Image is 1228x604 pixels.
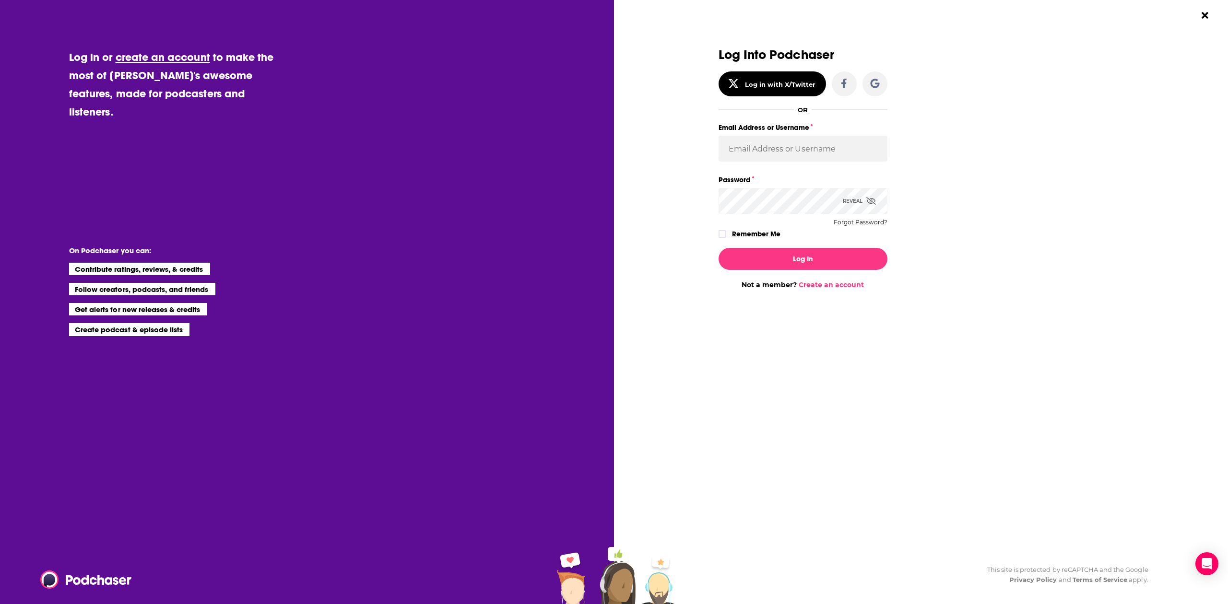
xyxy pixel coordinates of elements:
[798,106,808,114] div: OR
[1073,576,1128,583] a: Terms of Service
[719,174,887,186] label: Password
[719,280,887,289] div: Not a member?
[719,248,887,270] button: Log In
[719,121,887,134] label: Email Address or Username
[69,246,261,255] li: On Podchaser you can:
[719,136,887,162] input: Email Address or Username
[69,303,207,315] li: Get alerts for new releases & credits
[69,323,189,336] li: Create podcast & episode lists
[1196,6,1214,24] button: Close Button
[40,570,132,589] img: Podchaser - Follow, Share and Rate Podcasts
[745,81,815,88] div: Log in with X/Twitter
[719,48,887,62] h3: Log Into Podchaser
[1009,576,1057,583] a: Privacy Policy
[40,570,125,589] a: Podchaser - Follow, Share and Rate Podcasts
[980,565,1148,585] div: This site is protected by reCAPTCHA and the Google and apply.
[116,50,210,64] a: create an account
[799,280,864,289] a: Create an account
[843,188,876,214] div: Reveal
[719,71,826,96] button: Log in with X/Twitter
[69,263,210,275] li: Contribute ratings, reviews, & credits
[732,228,780,240] label: Remember Me
[834,219,887,226] button: Forgot Password?
[69,283,215,295] li: Follow creators, podcasts, and friends
[1195,552,1218,575] div: Open Intercom Messenger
